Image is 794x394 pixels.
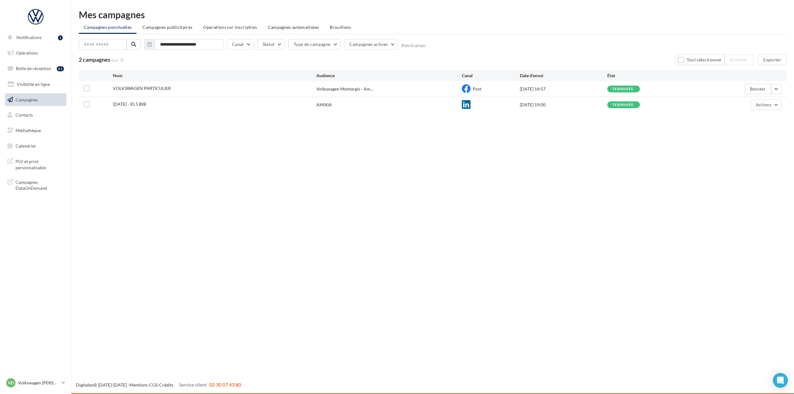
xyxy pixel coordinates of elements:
span: Campagnes publicitaires [142,24,192,30]
span: Campagnes DataOnDemand [16,178,64,191]
div: Date d'envoi [520,73,607,79]
span: Campagnes automatisées [268,24,319,30]
a: Calendrier [4,139,68,153]
span: PLV et print personnalisable [16,157,64,170]
div: Open Intercom Messenger [773,373,788,388]
span: (sur 3) [111,57,123,63]
a: Campagnes [4,93,68,106]
a: Digitaleo [76,382,94,387]
span: 2 campagnes [79,56,110,63]
span: Boîte de réception [16,66,51,71]
span: VOLKSWAGEN PARTICULIER [113,86,171,91]
button: Canal [227,39,254,50]
a: PLV et print personnalisable [4,155,68,173]
a: Contacts [4,108,68,122]
button: Actions [751,100,782,110]
span: VD [8,380,14,386]
div: AMIXIA [316,102,332,108]
span: 02 30 07 43 80 [209,382,241,387]
span: Calendrier [16,143,36,148]
p: Volkswagen [PERSON_NAME] [18,380,59,386]
div: Audience [316,73,462,79]
a: VD Volkswagen [PERSON_NAME] [5,377,66,389]
div: Nom [113,73,316,79]
a: Visibilité en ligne [4,78,68,91]
span: Visibilité en ligne [17,82,50,87]
div: [DATE] 19:00 [520,102,607,108]
a: Opérations [4,46,68,60]
span: Brouillons [330,24,351,30]
button: Notifications 1 [4,31,65,44]
a: Médiathèque [4,124,68,137]
button: Statut [257,39,285,50]
button: Booster [745,84,771,94]
div: terminée [612,87,634,91]
div: 61 [57,66,64,71]
span: Service client [179,382,207,387]
div: terminée [612,103,634,107]
div: Mes campagnes [79,10,787,19]
span: Volkswagen Montargis - Am... [316,86,373,92]
button: Archiver [725,55,753,65]
span: Notifications [16,35,42,40]
span: Post [473,86,481,91]
span: Campagnes actives [349,42,388,47]
button: Type de campagne [288,39,341,50]
span: Contacts [16,112,33,117]
div: État [607,73,694,79]
a: Boîte de réception61 [4,62,68,75]
div: [DATE] 14:57 [520,86,607,92]
span: Médiathèque [16,128,41,133]
button: Réinitialiser [401,43,426,48]
div: 1 [58,35,63,40]
span: 09/10/24 - ID.5 BtB [113,101,146,107]
span: Actions [756,102,771,107]
button: Campagnes actives [344,39,398,50]
a: Mentions [129,382,148,387]
span: © [DATE]-[DATE] - - - [76,382,241,387]
button: Exporter [758,55,787,65]
a: Crédits [159,382,173,387]
span: Opérations [16,50,38,55]
a: Campagnes DataOnDemand [4,175,68,194]
button: Tout sélectionner [675,55,725,65]
span: Campagnes [16,97,38,102]
a: CGS [149,382,158,387]
span: Operations sur inscription [203,24,257,30]
div: Canal [462,73,520,79]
